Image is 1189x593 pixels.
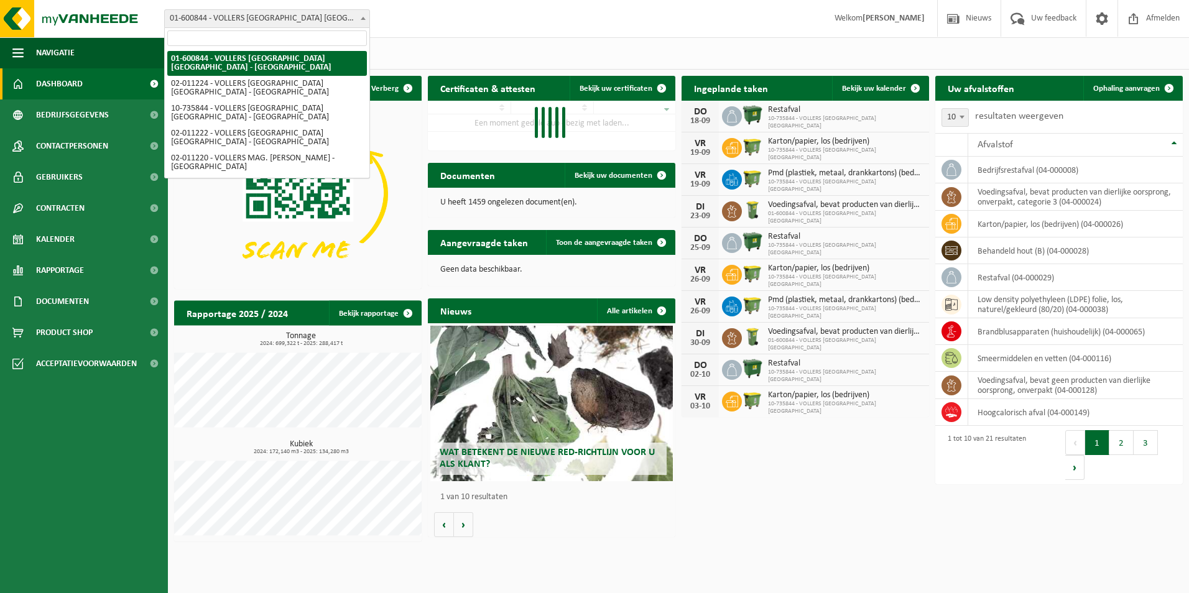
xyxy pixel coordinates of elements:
[768,295,923,305] span: Pmd (plastiek, metaal, drankkartons) (bedrijven)
[1093,85,1160,93] span: Ophaling aanvragen
[688,339,713,347] div: 30-09
[546,230,674,255] a: Toon de aangevraagde taken
[174,101,422,287] img: Download de VHEPlus App
[968,237,1183,264] td: behandeld hout (B) (04-000028)
[968,318,1183,345] td: brandblusapparaten (huishoudelijk) (04-000065)
[742,136,763,157] img: WB-1100-HPE-GN-50
[742,390,763,411] img: WB-1100-HPE-GN-50
[768,200,923,210] span: Voedingsafval, bevat producten van dierlijke oorsprong, onverpakt, categorie 3
[688,244,713,252] div: 25-09
[688,107,713,117] div: DO
[180,332,422,347] h3: Tonnage
[688,170,713,180] div: VR
[768,264,923,274] span: Karton/papier, los (bedrijven)
[688,212,713,221] div: 23-09
[768,337,923,352] span: 01-600844 - VOLLERS [GEOGRAPHIC_DATA] [GEOGRAPHIC_DATA]
[329,301,420,326] a: Bekijk rapportage
[968,372,1183,399] td: voedingsafval, bevat geen producten van dierlijke oorsprong, onverpakt (04-000128)
[968,264,1183,291] td: restafval (04-000029)
[36,348,137,379] span: Acceptatievoorwaarden
[167,150,367,175] li: 02-011220 - VOLLERS MAG. [PERSON_NAME] - [GEOGRAPHIC_DATA]
[942,109,968,126] span: 10
[1065,430,1085,455] button: Previous
[440,493,669,502] p: 1 van 10 resultaten
[167,126,367,150] li: 02-011222 - VOLLERS [GEOGRAPHIC_DATA] [GEOGRAPHIC_DATA] - [GEOGRAPHIC_DATA]
[688,117,713,126] div: 18-09
[975,111,1063,121] label: resultaten weergeven
[742,104,763,126] img: WB-1100-HPE-GN-04
[440,265,663,274] p: Geen data beschikbaar.
[428,230,540,254] h2: Aangevraagde taken
[565,163,674,188] a: Bekijk uw documenten
[768,178,923,193] span: 10-735844 - VOLLERS [GEOGRAPHIC_DATA] [GEOGRAPHIC_DATA]
[768,242,923,257] span: 10-735844 - VOLLERS [GEOGRAPHIC_DATA] [GEOGRAPHIC_DATA]
[570,76,674,101] a: Bekijk uw certificaten
[968,291,1183,318] td: low density polyethyleen (LDPE) folie, los, naturel/gekleurd (80/20) (04-000038)
[768,274,923,288] span: 10-735844 - VOLLERS [GEOGRAPHIC_DATA] [GEOGRAPHIC_DATA]
[688,361,713,370] div: DO
[428,298,484,323] h2: Nieuws
[768,232,923,242] span: Restafval
[688,139,713,149] div: VR
[842,85,906,93] span: Bekijk uw kalender
[36,255,84,286] span: Rapportage
[688,307,713,316] div: 26-09
[941,108,969,127] span: 10
[36,193,85,224] span: Contracten
[36,317,93,348] span: Product Shop
[742,168,763,189] img: WB-1100-HPE-GN-50
[597,298,674,323] a: Alle artikelen
[682,76,780,100] h2: Ingeplande taken
[36,37,75,68] span: Navigatie
[440,198,663,207] p: U heeft 1459 ongelezen document(en).
[371,85,399,93] span: Verberg
[688,234,713,244] div: DO
[968,157,1183,183] td: bedrijfsrestafval (04-000008)
[361,76,420,101] button: Verberg
[768,168,923,178] span: Pmd (plastiek, metaal, drankkartons) (bedrijven)
[688,329,713,339] div: DI
[580,85,652,93] span: Bekijk uw certificaten
[1109,430,1134,455] button: 2
[180,341,422,347] span: 2024: 699,322 t - 2025: 288,417 t
[863,14,925,23] strong: [PERSON_NAME]
[167,101,367,126] li: 10-735844 - VOLLERS [GEOGRAPHIC_DATA] [GEOGRAPHIC_DATA] - [GEOGRAPHIC_DATA]
[742,231,763,252] img: WB-1100-HPE-GN-04
[434,512,454,537] button: Vorige
[556,239,652,247] span: Toon de aangevraagde taken
[36,286,89,317] span: Documenten
[768,147,923,162] span: 10-735844 - VOLLERS [GEOGRAPHIC_DATA] [GEOGRAPHIC_DATA]
[688,370,713,379] div: 02-10
[428,76,548,100] h2: Certificaten & attesten
[941,429,1026,481] div: 1 tot 10 van 21 resultaten
[688,265,713,275] div: VR
[440,448,655,469] span: Wat betekent de nieuwe RED-richtlijn voor u als klant?
[768,305,923,320] span: 10-735844 - VOLLERS [GEOGRAPHIC_DATA] [GEOGRAPHIC_DATA]
[768,400,923,415] span: 10-735844 - VOLLERS [GEOGRAPHIC_DATA] [GEOGRAPHIC_DATA]
[768,390,923,400] span: Karton/papier, los (bedrijven)
[36,99,109,131] span: Bedrijfsgegevens
[454,512,473,537] button: Volgende
[688,180,713,189] div: 19-09
[36,68,83,99] span: Dashboard
[167,76,367,101] li: 02-011224 - VOLLERS [GEOGRAPHIC_DATA] [GEOGRAPHIC_DATA] - [GEOGRAPHIC_DATA]
[180,440,422,455] h3: Kubiek
[968,211,1183,237] td: karton/papier, los (bedrijven) (04-000026)
[742,326,763,347] img: WB-0140-HPE-GN-50
[968,345,1183,372] td: smeermiddelen en vetten (04-000116)
[978,140,1013,150] span: Afvalstof
[742,263,763,284] img: WB-1100-HPE-GN-50
[1134,430,1158,455] button: 3
[688,202,713,212] div: DI
[180,449,422,455] span: 2024: 172,140 m3 - 2025: 134,280 m3
[768,105,923,115] span: Restafval
[688,402,713,411] div: 03-10
[1065,455,1085,480] button: Next
[1085,430,1109,455] button: 1
[768,210,923,225] span: 01-600844 - VOLLERS [GEOGRAPHIC_DATA] [GEOGRAPHIC_DATA]
[36,162,83,193] span: Gebruikers
[768,369,923,384] span: 10-735844 - VOLLERS [GEOGRAPHIC_DATA] [GEOGRAPHIC_DATA]
[164,9,370,28] span: 01-600844 - VOLLERS BELGIUM NV - ANTWERPEN
[165,10,369,27] span: 01-600844 - VOLLERS BELGIUM NV - ANTWERPEN
[430,326,673,481] a: Wat betekent de nieuwe RED-richtlijn voor u als klant?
